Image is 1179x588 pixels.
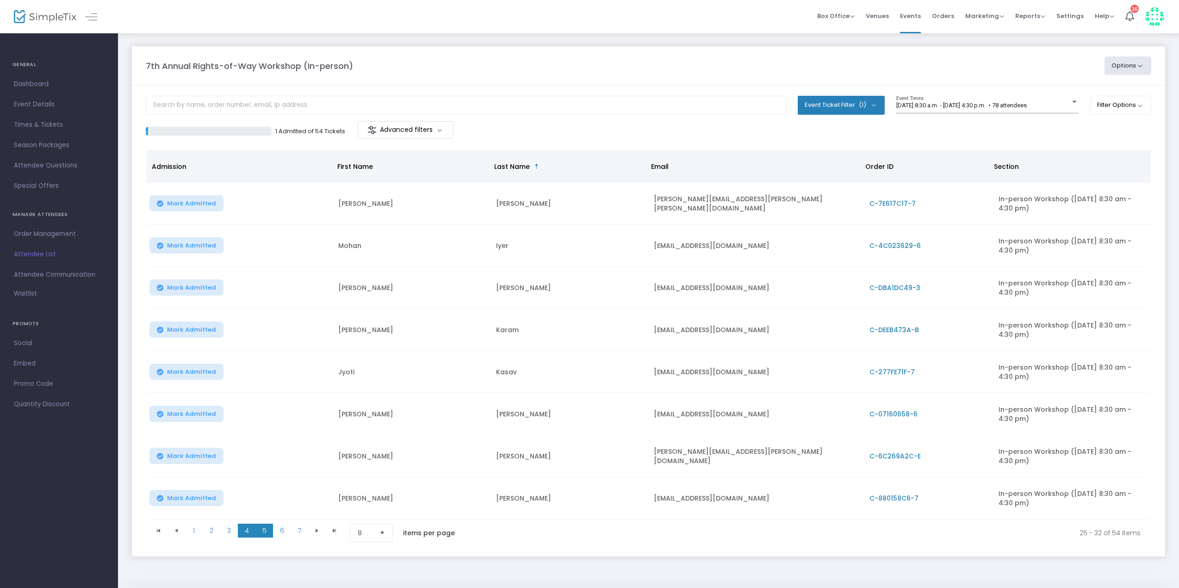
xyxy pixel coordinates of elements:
td: [PERSON_NAME] [333,267,490,309]
td: [PERSON_NAME][EMAIL_ADDRESS][PERSON_NAME][DOMAIN_NAME] [648,435,863,477]
m-button: Advanced filters [358,121,453,138]
span: Mark Admitted [167,284,216,291]
span: Page 2 [203,524,220,538]
span: Sortable [533,163,540,170]
span: Events [900,4,921,28]
span: Quantity Discount [14,398,104,410]
span: Go to the previous page [168,524,185,538]
td: In-person Workshop ([DATE] 8:30 am - 4:30 pm) [993,225,1151,267]
img: filter [367,125,377,135]
span: Mark Admitted [167,326,216,334]
td: In-person Workshop ([DATE] 8:30 am - 4:30 pm) [993,267,1151,309]
span: C-07160658-6 [869,409,918,419]
td: [PERSON_NAME] [333,183,490,225]
span: Mark Admitted [167,452,216,460]
td: [PERSON_NAME] [333,477,490,520]
td: [EMAIL_ADDRESS][DOMAIN_NAME] [648,477,863,520]
span: Mark Admitted [167,368,216,376]
td: In-person Workshop ([DATE] 8:30 am - 4:30 pm) [993,309,1151,351]
span: C-4C023629-6 [869,241,921,250]
span: Mark Admitted [167,242,216,249]
span: Page 7 [291,524,308,538]
h4: PROMOTE [12,315,105,333]
button: Mark Admitted [149,448,223,464]
span: Orders [932,4,954,28]
button: Mark Admitted [149,406,223,422]
span: Help [1095,12,1114,20]
span: First Name [337,162,373,171]
span: Page 5 [255,524,273,538]
td: [PERSON_NAME] [333,393,490,435]
td: Kasav [490,351,648,393]
span: Attendee List [14,248,104,260]
td: In-person Workshop ([DATE] 8:30 am - 4:30 pm) [993,183,1151,225]
button: Filter Options [1090,96,1152,114]
span: Go to the next page [308,524,326,538]
td: In-person Workshop ([DATE] 8:30 am - 4:30 pm) [993,435,1151,477]
button: Mark Admitted [149,279,223,296]
span: Page 6 [273,524,291,538]
span: Times & Tickets [14,119,104,131]
td: [PERSON_NAME] [490,183,648,225]
td: Iyer [490,225,648,267]
td: [PERSON_NAME] [333,309,490,351]
button: Select [376,524,389,542]
span: Attendee Communication [14,269,104,281]
span: Box Office [817,12,855,20]
span: Mark Admitted [167,410,216,418]
span: Order Management [14,228,104,240]
span: Email [651,162,669,171]
span: Admission [152,162,186,171]
td: [PERSON_NAME] [333,435,490,477]
td: [PERSON_NAME] [490,435,648,477]
td: [PERSON_NAME] [490,477,648,520]
span: C-DEEB473A-B [869,325,919,334]
span: C-DBA1DC49-3 [869,283,920,292]
div: 16 [1130,5,1139,13]
h4: GENERAL [12,56,105,74]
button: Mark Admitted [149,322,223,338]
span: Go to the next page [313,527,321,534]
span: C-7E617C17-7 [869,199,916,208]
m-panel-title: 7th Annual Rights-of-Way Workshop (In-person) [146,60,353,72]
td: [EMAIL_ADDRESS][DOMAIN_NAME] [648,267,863,309]
label: items per page [403,528,455,538]
td: In-person Workshop ([DATE] 8:30 am - 4:30 pm) [993,393,1151,435]
button: Mark Admitted [149,364,223,380]
span: Page 1 [185,524,203,538]
span: [DATE] 8:30 a.m. - [DATE] 4:30 p.m. • 78 attendees [896,102,1027,109]
kendo-pager-info: 25 - 32 of 54 items [474,524,1141,542]
td: Karam [490,309,648,351]
span: Settings [1056,4,1084,28]
span: Reports [1015,12,1045,20]
h4: MANAGE ATTENDEES [12,205,105,224]
span: Attendee Questions [14,160,104,172]
td: [PERSON_NAME][EMAIL_ADDRESS][PERSON_NAME][PERSON_NAME][DOMAIN_NAME] [648,183,863,225]
span: Go to the last page [331,527,338,534]
span: Go to the first page [150,524,168,538]
td: [EMAIL_ADDRESS][DOMAIN_NAME] [648,393,863,435]
td: In-person Workshop ([DATE] 8:30 am - 4:30 pm) [993,351,1151,393]
span: C-6C269A2C-E [869,452,921,461]
span: C-880158C6-7 [869,494,918,503]
td: [PERSON_NAME] [490,267,648,309]
input: Search by name, order number, email, ip address [146,96,786,115]
span: Promo Code [14,378,104,390]
td: In-person Workshop ([DATE] 8:30 am - 4:30 pm) [993,477,1151,520]
button: Event Ticket Filter(1) [798,96,885,114]
span: Dashboard [14,78,104,90]
span: Event Details [14,99,104,111]
span: C-277FE71F-7 [869,367,915,377]
p: 1 Admitted of 54 Tickets [275,127,345,136]
button: Mark Admitted [149,195,223,211]
span: Go to the previous page [173,527,180,534]
span: Embed [14,358,104,370]
span: Marketing [965,12,1004,20]
span: Last Name [494,162,530,171]
td: [EMAIL_ADDRESS][DOMAIN_NAME] [648,309,863,351]
span: (1) [859,101,866,109]
td: Jyoti [333,351,490,393]
td: [EMAIL_ADDRESS][DOMAIN_NAME] [648,225,863,267]
td: [EMAIL_ADDRESS][DOMAIN_NAME] [648,351,863,393]
td: [PERSON_NAME] [490,393,648,435]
